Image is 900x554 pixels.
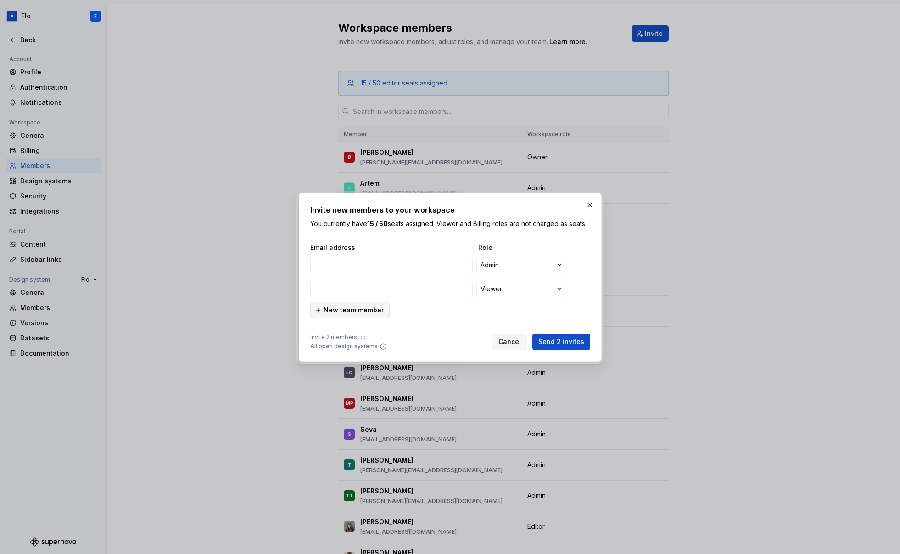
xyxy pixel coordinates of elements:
[498,337,521,346] span: Cancel
[310,302,390,318] button: New team member
[532,334,590,350] button: Send 2 invites
[310,243,475,252] span: Email address
[310,343,378,350] span: All open design systems
[478,243,570,252] span: Role
[310,204,590,215] h2: Invite new members to your workspace
[492,334,527,350] button: Cancel
[310,219,590,228] p: You currently have seats assigned. Viewer and Billing roles are not charged as seats.
[310,334,387,341] span: Invite 2 members to:
[367,220,388,227] b: 15 / 50
[324,305,384,315] span: New team member
[538,337,584,346] span: Send 2 invites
